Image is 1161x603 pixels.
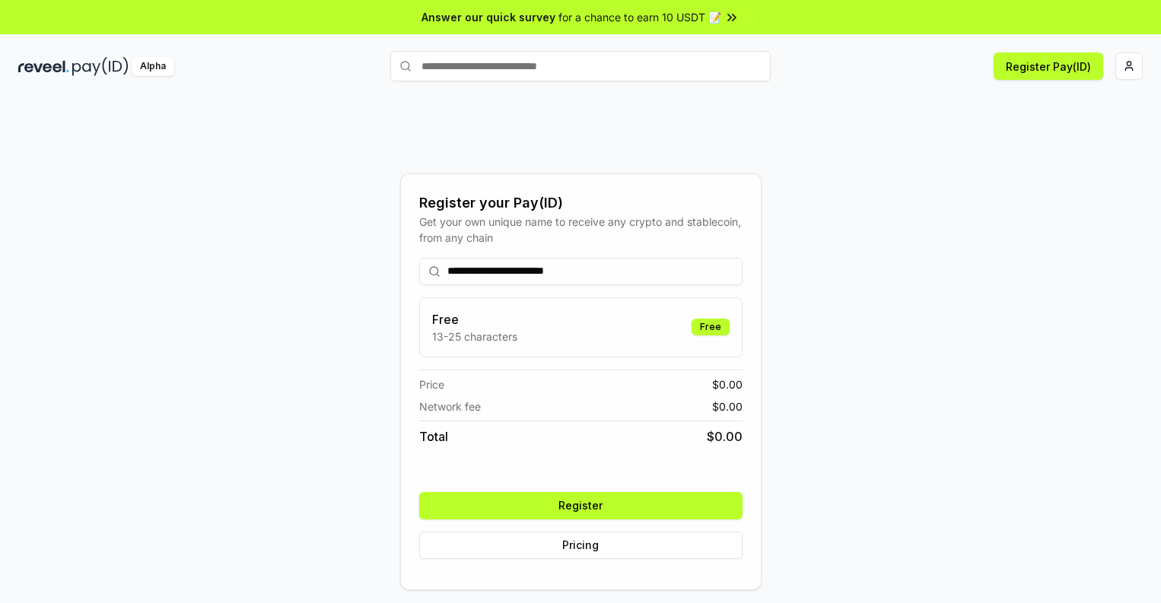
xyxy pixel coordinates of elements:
[421,9,555,25] span: Answer our quick survey
[712,376,743,392] span: $ 0.00
[419,192,743,214] div: Register your Pay(ID)
[72,57,129,76] img: pay_id
[432,328,517,344] p: 13-25 characters
[558,9,721,25] span: for a chance to earn 10 USDT 📝
[432,310,517,328] h3: Free
[419,532,743,559] button: Pricing
[132,57,174,76] div: Alpha
[18,57,69,76] img: reveel_dark
[419,427,448,446] span: Total
[994,52,1103,80] button: Register Pay(ID)
[707,427,743,446] span: $ 0.00
[692,319,730,335] div: Free
[419,492,743,519] button: Register
[712,398,743,414] span: $ 0.00
[419,376,444,392] span: Price
[419,214,743,246] div: Get your own unique name to receive any crypto and stablecoin, from any chain
[419,398,481,414] span: Network fee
